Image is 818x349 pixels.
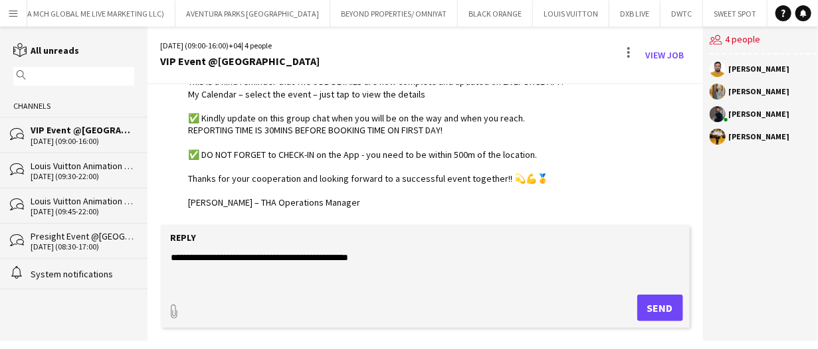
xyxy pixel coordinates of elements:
[229,40,242,50] span: +04
[729,88,790,96] div: [PERSON_NAME]
[31,195,134,207] div: Louis Vuitton Animation Games@MOE
[710,27,817,54] div: 4 people
[729,65,790,73] div: [PERSON_NAME]
[31,172,134,181] div: [DATE] (09:30-22:00)
[13,44,79,56] a: All unreads
[161,55,320,67] div: VIP Event @[GEOGRAPHIC_DATA]
[31,137,134,146] div: [DATE] (09:00-16:00)
[31,268,134,280] div: System notifications
[458,1,533,27] button: BLACK ORANGE
[31,242,134,251] div: [DATE] (08:30-17:00)
[31,160,134,172] div: Louis Vuitton Animation Games@TDM
[533,1,609,27] button: LOUIS VUITTON
[729,133,790,141] div: [PERSON_NAME]
[189,52,564,209] div: Good afternoon team! This is a kind reminder that The JOB DETAILS are now complete and updated on...
[31,230,134,242] div: Presight Event @[GEOGRAPHIC_DATA]
[31,124,134,136] div: VIP Event @[GEOGRAPHIC_DATA]
[637,295,683,321] button: Send
[161,40,320,52] div: [DATE] (09:00-16:00) | 4 people
[31,207,134,216] div: [DATE] (09:45-22:00)
[175,1,330,27] button: AVENTURA PARKS [GEOGRAPHIC_DATA]
[703,1,767,27] button: SWEET SPOT
[609,1,661,27] button: DXB LIVE
[641,44,690,66] a: View Job
[661,1,703,27] button: DWTC
[171,232,197,244] label: Reply
[330,1,458,27] button: BEYOND PROPERTIES/ OMNIYAT
[729,110,790,118] div: [PERSON_NAME]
